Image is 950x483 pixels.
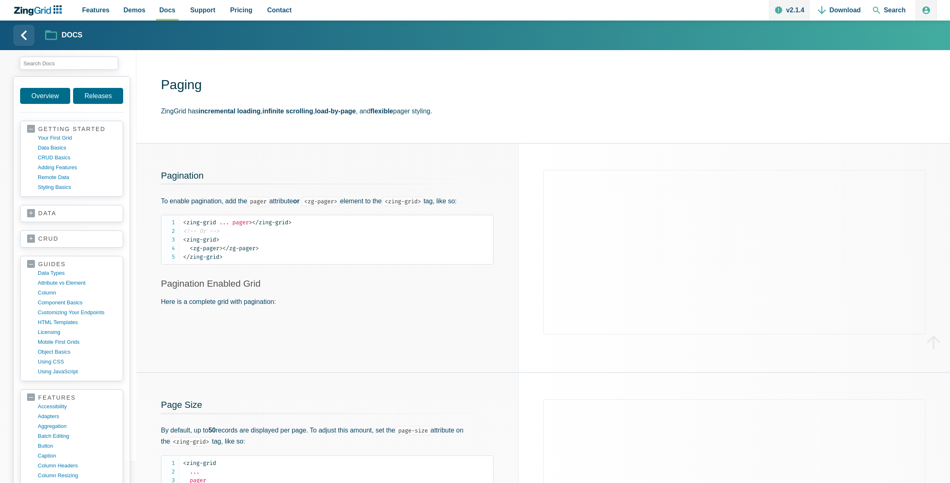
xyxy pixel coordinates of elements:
strong: 50 [209,427,216,434]
span: Docs [159,5,175,16]
a: Pagination Enabled Grid [161,278,261,289]
span: ... [219,219,229,226]
a: caption [38,451,116,461]
a: adding features [38,163,116,172]
strong: infinite scrolling [262,108,313,115]
code: pager [247,197,269,206]
a: Page Size [161,400,202,410]
span: <!-- Or --> [183,228,219,235]
span: ... [190,468,200,475]
a: mobile first grids [38,337,116,347]
a: component basics [38,298,116,308]
a: data basics [38,143,116,153]
a: button [38,441,116,451]
span: < [183,460,186,467]
a: column [38,288,116,298]
a: Releases [73,88,123,104]
span: < [190,245,193,252]
a: Pagination [161,170,204,181]
span: Demos [124,5,145,16]
a: column resizing [38,471,116,481]
a: features [27,394,116,402]
a: Attribute vs Element [38,278,116,288]
p: To enable pagination, add the attribute element to the tag, like so: [161,195,493,207]
a: using CSS [38,357,116,367]
strong: load-by-page [315,108,356,115]
iframe: Demo loaded in iFrame [543,170,925,334]
span: </ [223,245,229,252]
code: <zing-grid> [170,437,212,446]
span: > [288,219,291,226]
a: batch editing [38,431,116,441]
strong: incremental loading [199,108,261,115]
a: Docs [45,28,83,43]
span: zing-grid [183,236,216,243]
span: > [219,253,223,260]
span: Pricing [230,5,252,16]
span: pager [232,219,249,226]
a: styling basics [38,182,116,192]
a: object basics [38,347,116,357]
a: customizing your endpoints [38,308,116,317]
span: > [249,219,252,226]
span: zing-grid [252,219,288,226]
a: crud [27,235,116,243]
code: <zg-pager> [301,197,340,206]
a: aggregation [38,421,116,431]
a: data [27,209,116,218]
span: zg-pager [223,245,255,252]
span: zg-pager [190,245,219,252]
code: page-size [395,426,431,435]
span: Contact [267,5,292,16]
a: licensing [38,327,116,337]
p: By default, up to records are displayed per page. To adjust this amount, set the attribute on the... [161,425,493,447]
strong: flexible [370,108,393,115]
p: ZingGrid has , , , and pager styling. [161,106,937,117]
span: < [183,219,186,226]
a: guides [27,260,116,268]
a: remote data [38,172,116,182]
a: getting started [27,125,116,133]
a: HTML templates [38,317,116,327]
a: using JavaScript [38,367,116,377]
a: adapters [38,412,116,421]
span: > [216,236,219,243]
span: < [183,236,186,243]
a: ZingChart Logo. Click to return to the homepage [13,5,66,16]
a: your first grid [38,133,116,143]
span: </ [252,219,259,226]
a: Overview [20,88,70,104]
code: <zing-grid> [382,197,424,206]
p: Here is a complete grid with pagination: [161,296,493,307]
span: zing-grid [183,460,216,467]
span: Features [82,5,110,16]
span: > [219,245,223,252]
strong: Docs [62,32,83,39]
a: accessibility [38,402,116,412]
a: column headers [38,461,116,471]
h1: Paging [161,76,937,95]
a: CRUD basics [38,153,116,163]
strong: or [293,198,300,205]
span: > [255,245,259,252]
span: </ [183,253,190,260]
span: Support [190,5,215,16]
input: search input [20,57,118,70]
span: zing-grid [183,253,219,260]
span: zing-grid [183,219,216,226]
a: data types [38,268,116,278]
